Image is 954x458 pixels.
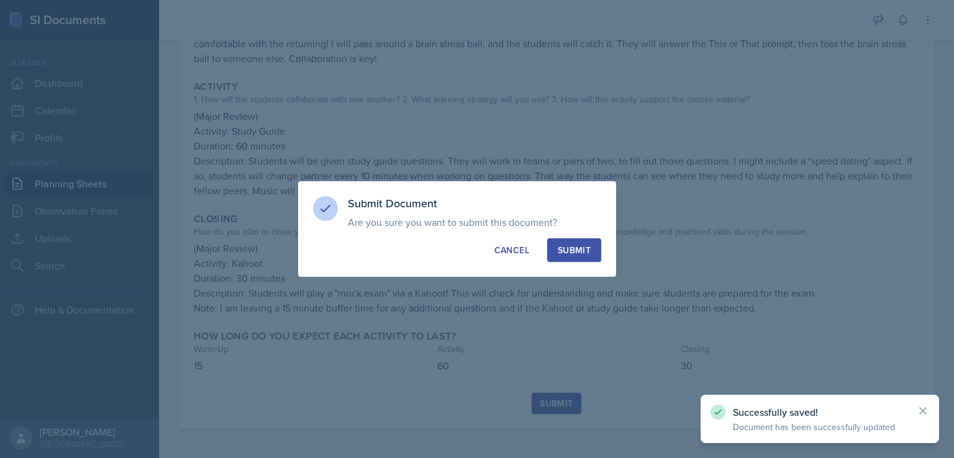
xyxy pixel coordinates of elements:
button: Submit [547,238,601,262]
div: Cancel [494,244,529,256]
button: Cancel [484,238,540,262]
p: Successfully saved! [733,406,907,418]
p: Document has been successfully updated [733,421,907,433]
h3: Submit Document [348,196,601,211]
div: Submit [558,244,591,256]
p: Are you sure you want to submit this document? [348,216,601,228]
